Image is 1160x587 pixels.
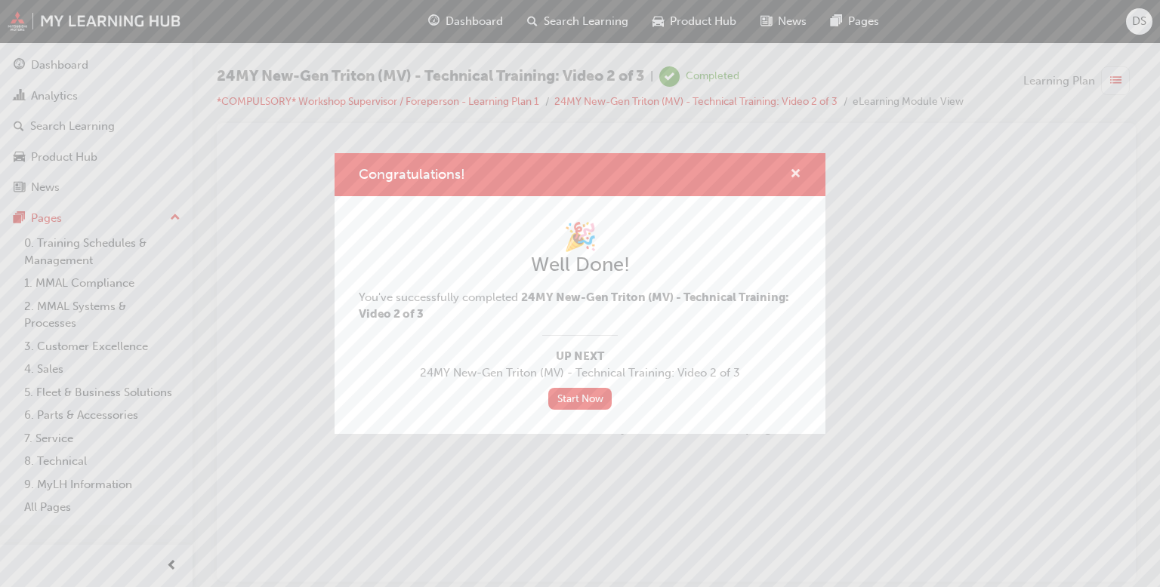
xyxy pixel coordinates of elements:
[359,290,789,321] span: You've successfully completed
[548,388,612,410] a: Start Now
[359,220,801,254] h1: 🎉
[6,226,889,253] div: 👋 Bye!
[790,168,801,182] span: cross-icon
[359,166,465,183] span: Congratulations!
[359,253,801,277] h2: Well Done!
[359,364,801,382] span: 24MY New-Gen Triton (MV) - Technical Training: Video 2 of 3
[359,348,801,365] span: Up Next
[359,290,789,321] span: 24MY New-Gen Triton (MV) - Technical Training: Video 2 of 3
[790,165,801,184] button: cross-icon
[6,268,889,285] div: You may now leave this page.
[335,153,825,434] div: Congratulations!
